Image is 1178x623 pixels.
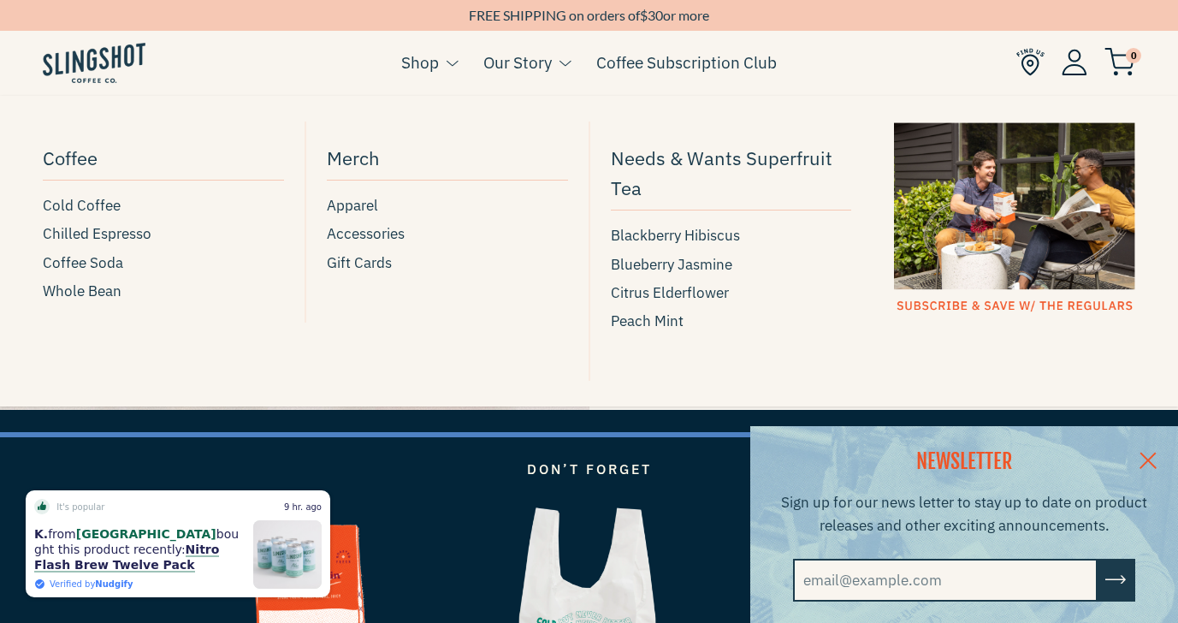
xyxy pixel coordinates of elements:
[327,194,568,217] a: Apparel
[483,50,552,75] a: Our Story
[596,50,777,75] a: Coffee Subscription Club
[43,222,151,246] span: Chilled Espresso
[43,252,284,275] a: Coffee Soda
[640,7,648,23] span: $
[772,491,1157,537] p: Sign up for our news letter to stay up to date on product releases and other exciting announcements.
[772,448,1157,477] h2: NEWSLETTER
[1104,52,1135,73] a: 0
[43,252,123,275] span: Coffee Soda
[611,224,740,247] span: Blackberry Hibiscus
[611,282,729,305] span: Citrus Elderflower
[611,253,732,276] span: Blueberry Jasmine
[43,280,121,303] span: Whole Bean
[43,194,121,217] span: Cold Coffee
[648,7,663,23] span: 30
[611,253,852,276] a: Blueberry Jasmine
[611,282,852,305] a: Citrus Elderflower
[327,222,568,246] a: Accessories
[327,252,568,275] a: Gift Cards
[793,559,1098,602] input: email@example.com
[43,143,98,173] span: Coffee
[43,280,284,303] a: Whole Bean
[43,194,284,217] a: Cold Coffee
[1062,49,1087,75] img: Account
[43,222,284,246] a: Chilled Espresso
[611,310,684,333] span: Peach Mint
[1104,48,1135,76] img: cart
[611,310,852,333] a: Peach Mint
[611,143,852,203] span: Needs & Wants Superfruit Tea
[611,224,852,247] a: Blackberry Hibiscus
[611,139,852,211] a: Needs & Wants Superfruit Tea
[327,194,378,217] span: Apparel
[327,252,392,275] span: Gift Cards
[401,50,439,75] a: Shop
[1016,48,1045,76] img: Find Us
[327,143,380,173] span: Merch
[1126,48,1141,63] span: 0
[43,139,284,181] a: Coffee
[327,139,568,181] a: Merch
[327,222,405,246] span: Accessories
